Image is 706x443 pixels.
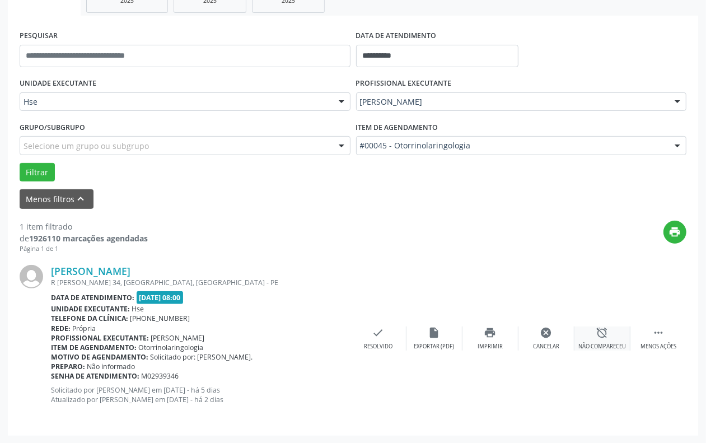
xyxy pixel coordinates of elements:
i: check [372,327,385,339]
span: [PERSON_NAME] [360,96,664,108]
a: [PERSON_NAME] [51,265,130,277]
div: R [PERSON_NAME] 34, [GEOGRAPHIC_DATA], [GEOGRAPHIC_DATA] - PE [51,278,350,287]
strong: 1926110 marcações agendadas [29,233,148,244]
span: [DATE] 08:00 [137,291,184,304]
label: PESQUISAR [20,27,58,45]
div: Página 1 de 1 [20,244,148,254]
span: Hse [24,96,328,108]
div: Resolvido [364,343,392,351]
b: Preparo: [51,362,85,371]
b: Item de agendamento: [51,343,137,352]
div: Não compareceu [578,343,626,351]
span: Própria [73,324,96,333]
span: Hse [132,304,144,314]
i: alarm_off [596,327,609,339]
b: Rede: [51,324,71,333]
button: Filtrar [20,163,55,182]
i: print [484,327,497,339]
b: Data de atendimento: [51,293,134,302]
i: keyboard_arrow_up [75,193,87,205]
div: Exportar (PDF) [414,343,455,351]
b: Senha de atendimento: [51,371,139,381]
span: [PERSON_NAME] [151,333,205,343]
div: 1 item filtrado [20,221,148,232]
button: Menos filtroskeyboard_arrow_up [20,189,93,209]
span: M02939346 [142,371,179,381]
img: img [20,265,43,288]
label: Item de agendamento [356,119,438,136]
div: Cancelar [533,343,559,351]
i: cancel [540,327,553,339]
button: print [663,221,686,244]
span: Otorrinolaringologia [139,343,204,352]
label: PROFISSIONAL EXECUTANTE [356,75,452,92]
span: [PHONE_NUMBER] [130,314,190,323]
i: insert_drive_file [428,327,441,339]
span: Solicitado por: [PERSON_NAME]. [151,352,253,362]
label: Grupo/Subgrupo [20,119,85,136]
label: UNIDADE EXECUTANTE [20,75,96,92]
b: Profissional executante: [51,333,149,343]
label: DATA DE ATENDIMENTO [356,27,437,45]
p: Solicitado por [PERSON_NAME] em [DATE] - há 5 dias Atualizado por [PERSON_NAME] em [DATE] - há 2 ... [51,385,350,404]
i: print [669,226,681,238]
span: #00045 - Otorrinolaringologia [360,140,664,151]
div: Menos ações [640,343,676,351]
div: de [20,232,148,244]
span: Selecione um grupo ou subgrupo [24,140,149,152]
span: Não informado [87,362,135,371]
b: Unidade executante: [51,304,130,314]
b: Motivo de agendamento: [51,352,148,362]
div: Imprimir [478,343,503,351]
b: Telefone da clínica: [51,314,128,323]
i:  [652,327,665,339]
